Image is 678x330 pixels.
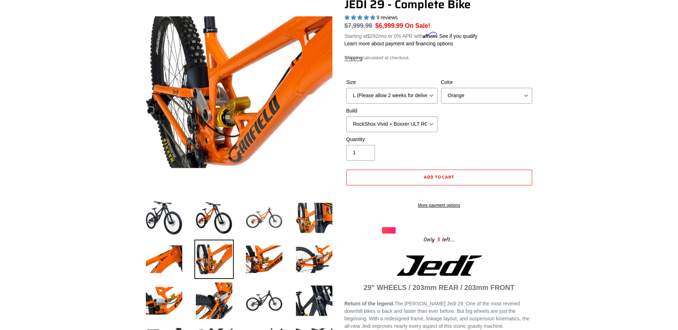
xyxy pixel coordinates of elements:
img: Load image into Gallery viewer, JEDI 29 - Complete Bike [244,198,284,237]
p: Starting at /mo or 0% APR with . [345,31,477,40]
span: 5.00 stars [345,15,377,20]
label: Build [346,107,437,115]
button: Add to cart [346,170,532,185]
img: Jedi Logo [396,255,482,276]
span: On Sale! [405,21,430,30]
strong: Return of the legend. [345,301,395,306]
a: Learn more about payment and financing options [345,41,453,46]
img: Load image into Gallery viewer, JEDI 29 - Complete Bike [144,240,184,279]
p: The [PERSON_NAME] Jedi 29. One of the most revered downhill bikes is back and faster than ever be... [345,300,534,330]
span: Add to cart [424,174,455,180]
img: Load image into Gallery viewer, JEDI 29 - Complete Bike [194,240,234,279]
img: Load image into Gallery viewer, JEDI 29 - Complete Bike [144,198,184,237]
img: Load image into Gallery viewer, JEDI 29 - Complete Bike [295,281,334,320]
span: 9 reviews [376,15,397,20]
img: Load image into Gallery viewer, JEDI 29 - Complete Bike [244,240,284,279]
div: Only left... [382,234,496,245]
a: See if you qualify - Learn more about Affirm Financing (opens in modal) [439,33,477,39]
label: Quantity [346,136,437,143]
span: $292 [367,33,378,39]
img: Load image into Gallery viewer, JEDI 29 - Complete Bike [244,281,284,320]
img: Load image into Gallery viewer, JEDI 29 - Complete Bike [295,198,334,237]
span: 3 [435,235,442,244]
strong: 29" WHEELS / 203mm REAR / 203mm FRONT [364,284,515,291]
a: More payment options [346,202,532,209]
s: $7,999.99 [345,22,372,29]
img: Load image into Gallery viewer, JEDI 29 - Complete Bike [194,198,234,237]
span: Affirm [423,32,438,38]
span: $6,999.99 [375,22,403,29]
div: calculated at checkout. [345,54,534,61]
img: Load image into Gallery viewer, JEDI 29 - Complete Bike [295,240,334,279]
label: Color [441,79,532,86]
img: Load image into Gallery viewer, JEDI 29 - Complete Bike [194,281,234,320]
img: Load image into Gallery viewer, JEDI 29 - Complete Bike [144,281,184,320]
label: Size [346,79,437,86]
a: Shipping [345,55,363,61]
